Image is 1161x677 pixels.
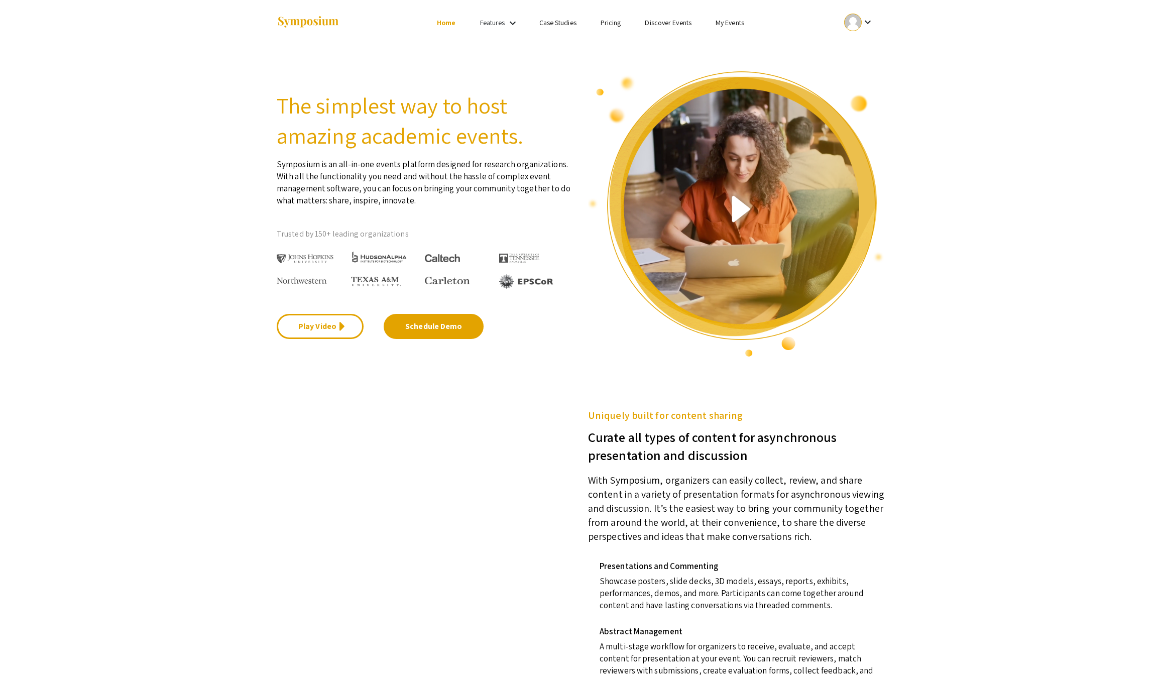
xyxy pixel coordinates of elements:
img: Caltech [425,254,460,263]
button: Expand account dropdown [834,11,884,34]
img: Northwestern [277,277,327,283]
h4: Presentations and Commenting [600,561,877,571]
h3: Curate all types of content for asynchronous presentation and discussion [588,423,884,464]
a: Play Video [277,314,364,339]
img: EPSCOR [499,274,554,289]
a: My Events [716,18,744,27]
a: Features [480,18,505,27]
h2: The simplest way to host amazing academic events. [277,90,573,151]
h5: Uniquely built for content sharing [588,408,884,423]
p: Trusted by 150+ leading organizations [277,227,573,242]
img: Texas A&M University [351,277,401,287]
img: HudsonAlpha [351,251,408,263]
mat-icon: Expand account dropdown [862,16,874,28]
mat-icon: Expand Features list [507,17,519,29]
a: Schedule Demo [384,314,484,339]
a: Discover Events [645,18,691,27]
iframe: Chat [8,632,43,669]
a: Home [437,18,455,27]
h4: Abstract Management [600,626,877,636]
img: The University of Tennessee [499,254,539,263]
img: Carleton [425,277,470,285]
a: Case Studies [539,18,576,27]
img: Johns Hopkins University [277,254,333,264]
a: Pricing [601,18,621,27]
img: Symposium by ForagerOne [277,16,339,29]
p: Showcase posters, slide decks, 3D models, essays, reports, exhibits, performances, demos, and mor... [600,571,877,611]
p: Symposium is an all-in-one events platform designed for research organizations. With all the func... [277,151,573,206]
img: video overview of Symposium [588,70,884,358]
p: With Symposium, organizers can easily collect, review, and share content in a variety of presenta... [588,464,884,543]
